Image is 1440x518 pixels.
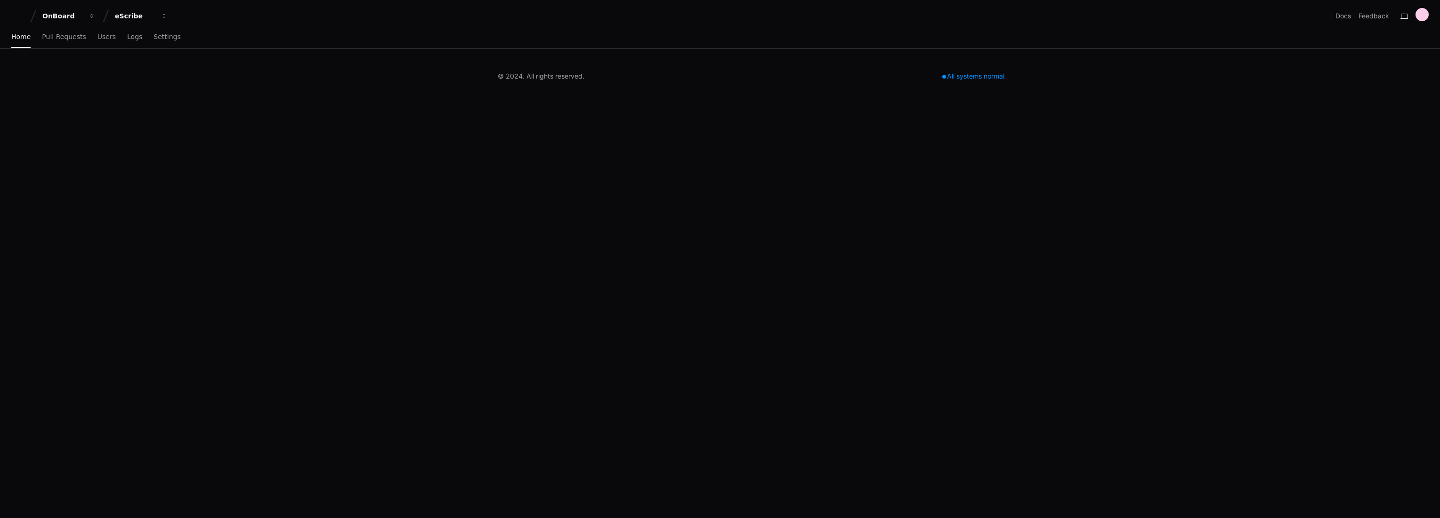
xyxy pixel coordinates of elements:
a: Docs [1335,11,1351,21]
span: Home [11,34,31,40]
a: Settings [154,26,180,48]
a: Pull Requests [42,26,86,48]
button: eScribe [111,8,171,24]
a: Home [11,26,31,48]
a: Logs [127,26,142,48]
div: All systems normal [937,70,1010,83]
div: OnBoard [42,11,83,21]
span: Pull Requests [42,34,86,40]
a: Users [97,26,116,48]
div: eScribe [115,11,155,21]
button: OnBoard [39,8,99,24]
span: Logs [127,34,142,40]
span: Users [97,34,116,40]
div: © 2024. All rights reserved. [498,72,584,81]
span: Settings [154,34,180,40]
button: Feedback [1359,11,1389,21]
